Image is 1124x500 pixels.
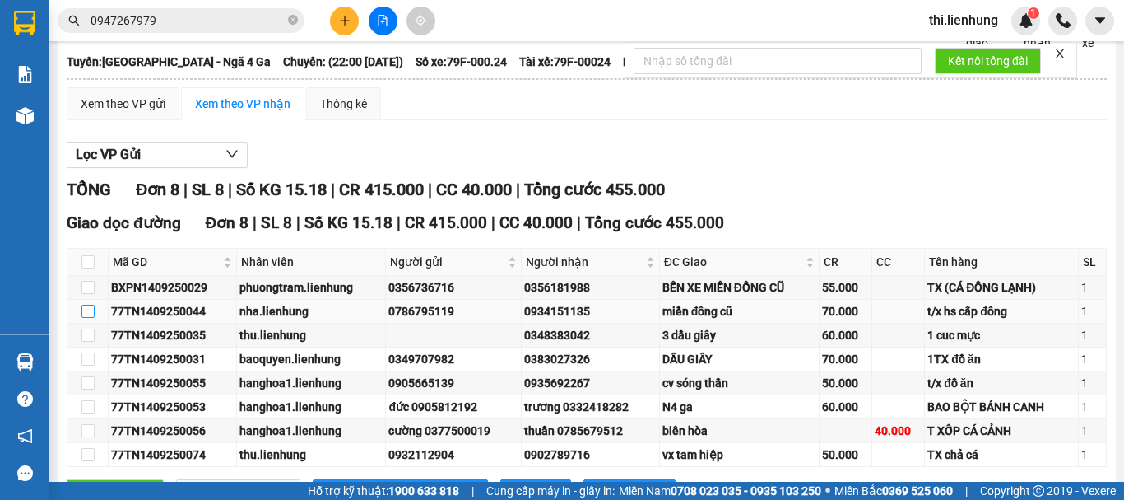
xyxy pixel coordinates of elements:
div: baoquyen.lienhung [239,350,383,368]
button: file-add [369,7,397,35]
div: Xem theo VP nhận [195,95,290,113]
div: 77TN1409250035 [111,326,234,344]
div: 70.000 [822,302,869,320]
div: 1 [1081,398,1103,416]
strong: 0708 023 035 - 0935 103 250 [671,484,821,498]
strong: Văn phòng: [7,10,148,39]
div: t/x hs cấp đông [927,302,1075,320]
div: thu.lienhung [239,326,383,344]
div: thuần 0785679512 [524,422,657,440]
div: 77TN1409250056 [111,422,234,440]
span: 02583824824, 02583563563 [7,42,117,71]
div: hanghoa1.lienhung [239,422,383,440]
button: Lọc VP Gửi [67,142,248,168]
span: | [228,180,232,199]
span: Người nhận [526,253,643,271]
div: 1 [1081,422,1103,440]
span: plus [339,15,351,26]
div: BẾN XE MIỀN ĐỒNG CŨ [662,278,817,297]
span: notification [17,428,33,444]
div: 0348383042 [524,326,657,344]
div: 60.000 [822,326,869,344]
strong: Sđt người gửi: [7,86,111,104]
strong: Sđt: [7,42,117,71]
div: thu.lienhung [239,446,383,464]
span: aim [415,15,426,26]
span: close [1054,48,1066,59]
span: | [471,482,474,500]
div: 50.000 [822,446,869,464]
div: 50.000 [822,374,869,392]
span: Kết nối tổng đài [948,52,1028,70]
div: vx tam hiệp [662,446,817,464]
th: Nhân viên [237,249,387,276]
div: miền đông cũ [662,302,817,320]
span: copyright [1033,485,1044,497]
span: Hỗ trợ kỹ thuật: [308,482,459,500]
span: | [183,180,188,199]
span: caret-down [1093,13,1108,28]
span: | [491,213,495,232]
div: 0934151135 [524,302,657,320]
span: Mã GD [113,253,220,271]
div: 77TN1409250053 [111,398,234,416]
div: 1 [1081,278,1103,297]
button: aim [406,7,435,35]
div: 0902789716 [524,446,657,464]
span: Đơn 8 [206,213,249,232]
div: 0786795119 [388,302,518,320]
div: 1 [1081,350,1103,368]
span: Miền Bắc [834,482,953,500]
div: phuongtram.lienhung [239,278,383,297]
div: 1 [1081,446,1103,464]
div: 40.000 [875,422,922,440]
span: 1 [1030,7,1036,19]
button: Kết nối tổng đài [935,48,1041,74]
div: Xem theo VP gửi [81,95,165,113]
span: Lọc VP Gửi [76,144,141,165]
th: SL [1079,249,1107,276]
span: | [428,180,432,199]
button: caret-down [1085,7,1114,35]
span: Chuyến: (22:00 [DATE]) [283,53,403,71]
span: message [17,465,33,481]
span: ĐC Giao [664,253,803,271]
span: 0961680208 [111,86,197,104]
span: | [965,482,968,500]
div: cv sóng thần [662,374,817,392]
div: 70.000 [822,350,869,368]
span: Cung cấp máy in - giấy in: [486,482,615,500]
div: 55.000 [822,278,869,297]
span: CC 40.000 [499,213,573,232]
span: | [331,180,335,199]
th: CC [872,249,925,276]
span: | [296,213,300,232]
img: phone-icon [1056,13,1071,28]
div: hanghoa1.lienhung [239,374,383,392]
td: 77TN1409250056 [109,419,237,443]
div: DẦU GIÂY [662,350,817,368]
div: 1 [1081,326,1103,344]
div: trương 0332418282 [524,398,657,416]
span: file-add [377,15,388,26]
div: 77TN1409250074 [111,446,234,464]
div: Thống kê [320,95,367,113]
div: biên hòa [662,422,817,440]
sup: 1 [1028,7,1039,19]
div: 0356736716 [388,278,518,297]
div: 0935692267 [524,374,657,392]
div: TX (CÁ ĐÔNG LẠNH) [927,278,1075,297]
td: 77TN1409250053 [109,395,237,419]
div: 77TN1409250031 [111,350,234,368]
td: 77TN1409250031 [109,348,237,371]
div: BAO BỘT BÁNH CANH [927,398,1075,416]
b: Tuyến: [GEOGRAPHIC_DATA] - Ngã 4 Ga [67,55,271,68]
span: | [253,213,257,232]
div: 0905665139 [388,374,518,392]
input: Nhập số tổng đài [634,48,922,74]
div: 77TN1409250055 [111,374,234,392]
span: VP 77 [GEOGRAPHIC_DATA] [7,10,148,39]
span: Tài xế: 79F-00024 [519,53,611,71]
span: Tổng cước 455.000 [585,213,724,232]
div: cường 0377500019 [388,422,518,440]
